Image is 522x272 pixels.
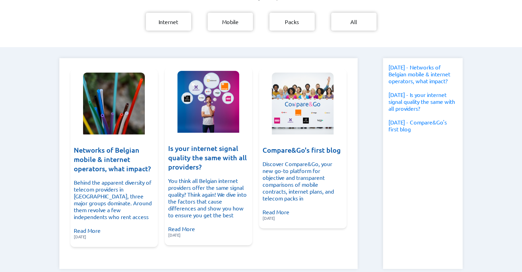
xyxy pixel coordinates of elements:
img: Compare&Go's first blog [272,73,334,134]
p: All [350,18,357,25]
div: Read More [168,133,249,242]
p: Discover Compare&Go, your new go-to platform for objective and transparent comparisons of mobile ... [263,160,343,202]
h3: Networks of Belgian mobile & internet operators, what impact? [74,145,154,173]
h3: Is your internet signal quality the same with all providers? [168,144,249,172]
a: Networks of Belgian mobile & internet operators, what impact? Networks of Belgian mobile & intern... [70,69,158,247]
a: Compare&Go's first blog Compare&Go's first blog Discover Compare&Go, your new go-to platform for ... [259,69,347,228]
a: Is your internet signal quality the same with all providers? Is your internet signal quality the ... [165,69,252,247]
p: You think all Belgian internet providers offer the same signal quality? Think again! We dive into... [168,177,249,218]
a: [DATE] - Compare&Go's first blog [388,119,447,132]
a: [DATE] - Is your internet signal quality the same with all providers? [388,91,455,112]
span: [DATE] [74,234,154,239]
div: Read More [74,134,154,243]
span: [DATE] [168,232,249,238]
a: [DATE] - Networks of Belgian mobile & internet operators, what impact? [388,64,450,84]
img: Networks of Belgian mobile & internet operators, what impact? [83,73,145,134]
div: Read More [263,134,343,225]
p: Mobile [222,18,239,25]
span: [DATE] [263,215,343,221]
p: Behind the apparent diversity of telecom providers in [GEOGRAPHIC_DATA], three major groups domin... [74,179,154,220]
h3: Compare&Go's first blog [263,145,343,155]
img: Is your internet signal quality the same with all providers? [177,71,239,133]
p: Packs [285,18,299,25]
p: Internet [159,18,178,25]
